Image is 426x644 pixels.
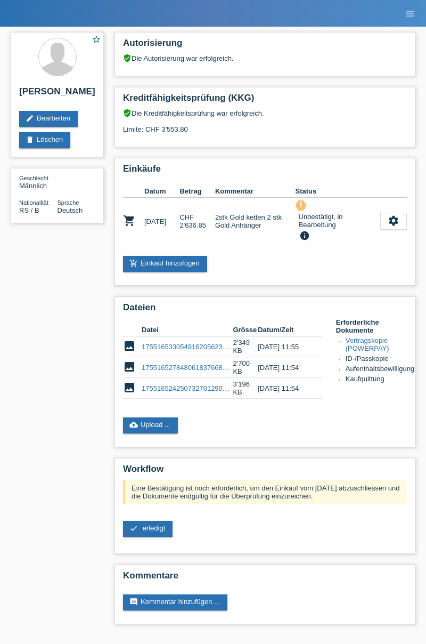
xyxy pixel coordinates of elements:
div: Unbestätigt, in Bearbeitung [296,211,381,230]
a: editBearbeiten [19,111,78,127]
a: commentKommentar hinzufügen ... [123,594,227,610]
i: edit [26,114,34,123]
li: ID-/Passkopie [346,355,407,365]
h2: Autorisierung [123,38,407,54]
i: comment [129,598,138,606]
a: Vertragskopie (POWERPAY) [346,336,389,352]
th: Status [296,185,381,198]
a: 17551653305491620562388578651500.jpg [142,343,276,351]
span: erledigt [143,524,166,532]
i: image [123,360,136,373]
div: Die Autorisierung war erfolgreich. [123,54,407,62]
th: Datum/Zeit [258,324,308,336]
a: add_shopping_cartEinkauf hinzufügen [123,256,207,272]
h2: [PERSON_NAME] [19,86,95,102]
h2: Workflow [123,464,407,480]
i: verified_user [123,54,132,62]
a: cloud_uploadUpload ... [123,417,178,433]
span: Sprache [58,199,79,206]
span: Deutsch [58,206,83,214]
i: add_shopping_cart [129,259,138,268]
i: cloud_upload [129,421,138,429]
i: POSP00026097 [123,214,136,227]
td: [DATE] 11:55 [258,336,308,357]
h2: Dateien [123,302,407,318]
i: image [123,381,136,394]
th: Grösse [233,324,258,336]
a: deleteLöschen [19,132,70,148]
h4: Erforderliche Dokumente [336,318,407,334]
td: CHF 2'636.85 [179,198,215,245]
i: menu [405,9,415,19]
td: 3'196 KB [233,378,258,399]
i: priority_high [297,201,305,208]
span: Serbien / B / 29.04.2022 [19,206,39,214]
h2: Einkäufe [123,164,407,180]
th: Betrag [179,185,215,198]
td: 2stk Gold ketten 2 stk Gold Anhänger [215,198,296,245]
h2: Kommentare [123,570,407,586]
td: [DATE] [144,198,179,245]
div: Männlich [19,174,58,190]
td: 2'700 KB [233,357,258,378]
span: Geschlecht [19,175,48,181]
i: star_border [92,35,101,44]
th: Datum [144,185,179,198]
i: info [298,230,311,241]
i: delete [26,135,34,144]
td: 2'349 KB [233,336,258,357]
td: [DATE] 11:54 [258,357,308,378]
li: Kaufquittung [346,375,407,385]
i: verified_user [123,109,132,117]
i: check [129,524,138,533]
a: check erledigt [123,521,173,537]
th: Datei [142,324,233,336]
a: menu [399,10,421,17]
h2: Kreditfähigkeitsprüfung (KKG) [123,93,407,109]
i: image [123,340,136,352]
th: Kommentar [215,185,296,198]
div: Die Kreditfähigkeitsprüfung war erfolgreich. Limite: CHF 3'553.80 [123,109,407,141]
a: 17551652425073270129078781589842.jpg [142,384,276,392]
li: Aufenthaltsbewilligung [346,365,407,375]
span: Nationalität [19,199,48,206]
div: Eine Bestätigung ist noch erforderlich, um den Einkauf vom [DATE] abzuschliessen und die Dokument... [123,480,407,504]
a: 17551652784806183766811465119098.jpg [142,364,276,372]
td: [DATE] 11:54 [258,378,308,399]
a: star_border [92,35,101,46]
i: settings [388,215,399,227]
